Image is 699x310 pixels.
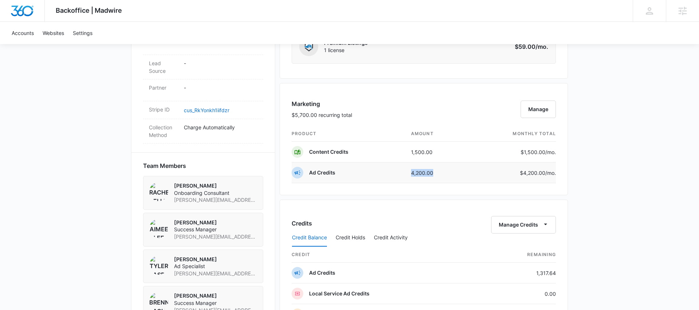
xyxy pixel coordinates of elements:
p: $1,500.00 [521,148,556,156]
h3: Marketing [292,99,352,108]
dt: Partner [149,84,178,91]
p: [PERSON_NAME] [174,219,257,226]
span: /mo. [545,149,556,155]
h3: Credits [292,219,312,228]
td: 4,200.00 [405,162,467,183]
th: credit [292,247,479,263]
div: Lead Source- [143,55,263,79]
p: $4,200.00 [520,169,556,177]
p: Charge Automatically [184,123,257,131]
button: Manage [521,101,556,118]
span: /mo. [545,170,556,176]
img: Rachel Bellio [149,182,168,201]
div: Collection MethodCharge Automatically [143,119,263,144]
span: [PERSON_NAME][EMAIL_ADDRESS][PERSON_NAME][DOMAIN_NAME] [174,270,257,277]
p: - [184,84,257,91]
th: product [292,126,405,142]
span: [PERSON_NAME][EMAIL_ADDRESS][PERSON_NAME][DOMAIN_NAME] [174,196,257,204]
td: 1,317.64 [479,263,556,283]
img: Tyler Rasdon [149,256,168,275]
p: - [184,59,257,67]
img: Aimee Lee [149,219,168,238]
a: Websites [38,22,68,44]
td: 0.00 [479,283,556,304]
td: 1,500.00 [405,142,467,162]
span: Backoffice | Madwire [56,7,122,14]
p: [PERSON_NAME] [174,292,257,299]
button: Credit Activity [374,229,408,247]
div: Stripe IDcus_RkYonkh1iifdzr [143,101,263,119]
p: Content Credits [309,148,348,156]
dt: Collection Method [149,123,178,139]
span: Ad Specialist [174,263,257,270]
span: Team Members [143,161,186,170]
a: Settings [68,22,97,44]
div: Last Active- [143,33,263,55]
span: /mo. [536,43,548,50]
dt: Lead Source [149,59,178,75]
a: Accounts [7,22,38,44]
span: Success Manager [174,226,257,233]
p: Ad Credits [309,269,335,276]
dt: Stripe ID [149,106,178,113]
button: Manage Credits [491,216,556,234]
p: [PERSON_NAME] [174,256,257,263]
button: Credit Balance [292,229,327,247]
p: $5,700.00 recurring total [292,111,352,119]
th: amount [405,126,467,142]
span: 1 license [324,47,368,54]
span: Success Manager [174,299,257,307]
th: monthly total [467,126,556,142]
th: Remaining [479,247,556,263]
a: cus_RkYonkh1iifdzr [184,107,229,113]
span: Onboarding Consultant [174,189,257,197]
span: [PERSON_NAME][EMAIL_ADDRESS][PERSON_NAME][DOMAIN_NAME] [174,233,257,240]
p: Local Service Ad Credits [309,290,370,297]
p: $59.00 [514,42,548,51]
button: Credit Holds [336,229,365,247]
p: Ad Credits [309,169,335,176]
div: Partner- [143,79,263,101]
p: [PERSON_NAME] [174,182,257,189]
